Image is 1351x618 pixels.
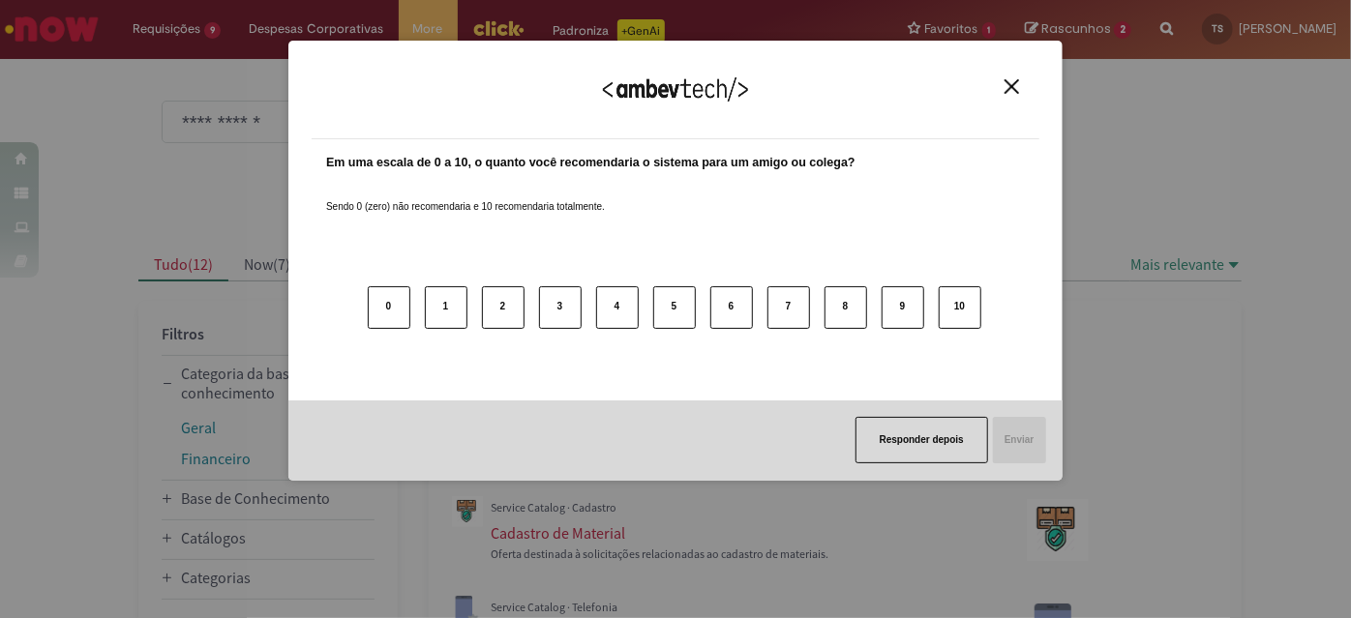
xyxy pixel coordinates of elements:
button: 6 [710,286,753,329]
button: 8 [825,286,867,329]
button: 7 [767,286,810,329]
button: 4 [596,286,639,329]
button: 2 [482,286,525,329]
button: 10 [939,286,981,329]
button: 1 [425,286,467,329]
img: Logo Ambevtech [603,77,748,102]
button: 5 [653,286,696,329]
button: 9 [882,286,924,329]
button: 0 [368,286,410,329]
button: Responder depois [856,417,988,463]
button: 3 [539,286,582,329]
img: Close [1005,79,1019,94]
label: Sendo 0 (zero) não recomendaria e 10 recomendaria totalmente. [326,177,605,214]
button: Close [999,78,1025,95]
label: Em uma escala de 0 a 10, o quanto você recomendaria o sistema para um amigo ou colega? [326,154,856,172]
